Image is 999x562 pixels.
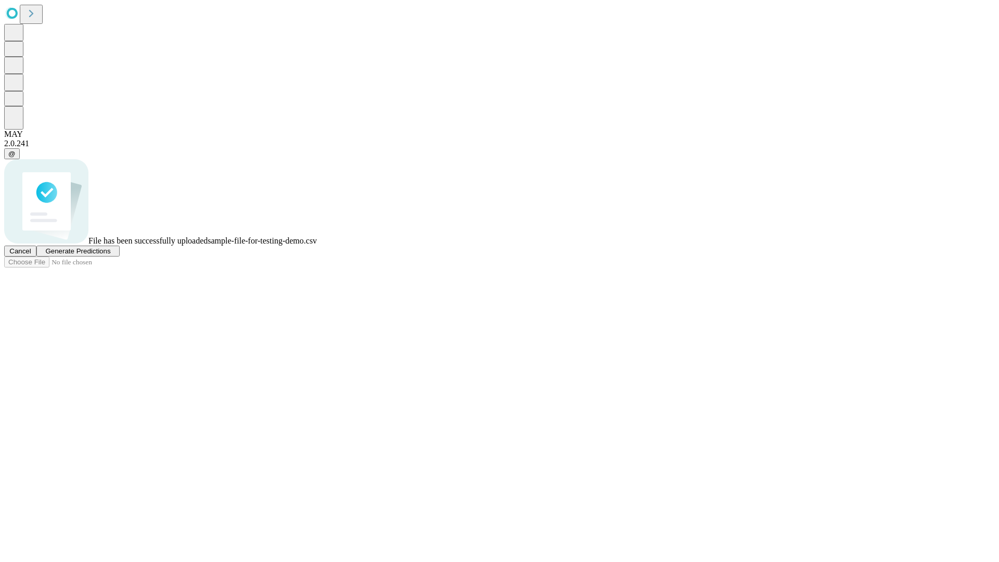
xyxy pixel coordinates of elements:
div: 2.0.241 [4,139,995,148]
div: MAY [4,130,995,139]
span: Generate Predictions [45,247,110,255]
span: Cancel [9,247,31,255]
span: sample-file-for-testing-demo.csv [208,236,317,245]
span: File has been successfully uploaded [88,236,208,245]
button: @ [4,148,20,159]
span: @ [8,150,16,158]
button: Cancel [4,246,36,257]
button: Generate Predictions [36,246,120,257]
